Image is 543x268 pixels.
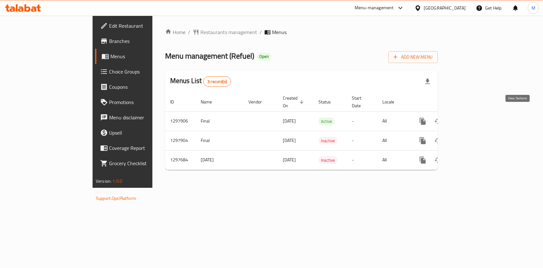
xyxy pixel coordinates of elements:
[109,114,178,121] span: Menu disclaimer
[95,110,183,125] a: Menu disclaimer
[352,94,370,109] span: Start Date
[96,177,111,185] span: Version:
[377,131,410,150] td: All
[95,95,183,110] a: Promotions
[410,92,481,112] th: Actions
[424,4,466,11] div: [GEOGRAPHIC_DATA]
[109,22,178,30] span: Edit Restaurant
[318,118,335,125] span: Active
[95,18,183,33] a: Edit Restaurant
[112,177,122,185] span: 1.0.0
[196,150,243,170] td: [DATE]
[257,54,271,59] span: Open
[248,98,270,106] span: Vendor
[203,76,231,87] div: Total records count
[355,4,394,12] div: Menu-management
[318,157,338,164] span: Inactive
[257,53,271,60] div: Open
[382,98,402,106] span: Locale
[200,28,257,36] span: Restaurants management
[165,49,254,63] span: Menu management ( Refuel )
[109,129,178,137] span: Upsell
[377,111,410,131] td: All
[95,156,183,171] a: Grocery Checklist
[95,64,183,79] a: Choice Groups
[415,133,430,148] button: more
[430,152,446,168] button: Change Status
[347,131,377,150] td: -
[109,37,178,45] span: Branches
[96,194,136,202] a: Support.OpsPlatform
[201,98,220,106] span: Name
[95,125,183,140] a: Upsell
[188,28,190,36] li: /
[95,79,183,95] a: Coupons
[95,49,183,64] a: Menus
[96,188,125,196] span: Get support on:
[420,74,435,89] div: Export file
[165,28,438,36] nav: breadcrumb
[95,140,183,156] a: Coverage Report
[196,111,243,131] td: Final
[196,131,243,150] td: Final
[283,156,296,164] span: [DATE]
[272,28,287,36] span: Menus
[283,94,306,109] span: Created On
[377,150,410,170] td: All
[109,159,178,167] span: Grocery Checklist
[204,79,231,85] span: 3 record(s)
[283,117,296,125] span: [DATE]
[347,150,377,170] td: -
[318,137,338,145] span: Inactive
[318,117,335,125] div: Active
[109,144,178,152] span: Coverage Report
[347,111,377,131] td: -
[415,114,430,129] button: more
[415,152,430,168] button: more
[109,98,178,106] span: Promotions
[283,136,296,145] span: [DATE]
[193,28,257,36] a: Restaurants management
[109,83,178,91] span: Coupons
[170,76,231,87] h2: Menus List
[318,98,339,106] span: Status
[260,28,262,36] li: /
[165,92,481,170] table: enhanced table
[388,51,438,63] button: Add New Menu
[393,53,433,61] span: Add New Menu
[110,53,178,60] span: Menus
[532,4,535,11] span: M
[109,68,178,75] span: Choice Groups
[95,33,183,49] a: Branches
[318,156,338,164] div: Inactive
[170,98,182,106] span: ID
[430,133,446,148] button: Change Status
